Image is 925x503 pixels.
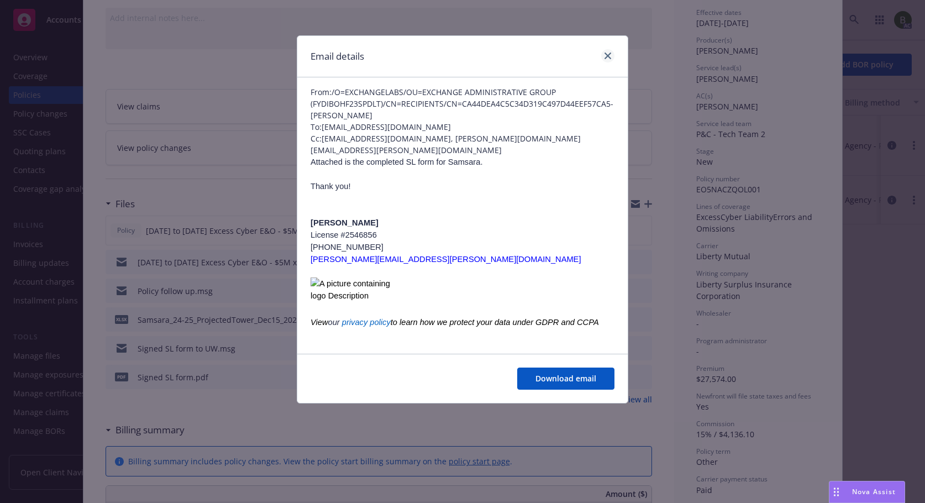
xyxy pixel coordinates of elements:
img: A picture containing logo Description automatically generated [311,277,390,304]
span: Nova Assist [852,487,896,496]
button: Nova Assist [829,481,905,503]
div: Drag to move [829,481,843,502]
a: privacy policy [342,318,391,327]
span: our [328,318,340,327]
span: [PHONE_NUMBER] [311,243,383,252]
span: [PERSON_NAME] [311,218,379,227]
a: [PERSON_NAME][EMAIL_ADDRESS][PERSON_NAME][DOMAIN_NAME] [311,255,581,264]
span: to learn how we protect your data under GDPR and CCPA [391,318,599,327]
button: Download email [517,368,614,390]
span: License #2546856 [311,230,377,239]
a: A picture containing logo Description automatically generated [311,277,614,304]
span: View [311,318,328,327]
span: Download email [535,373,596,384]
